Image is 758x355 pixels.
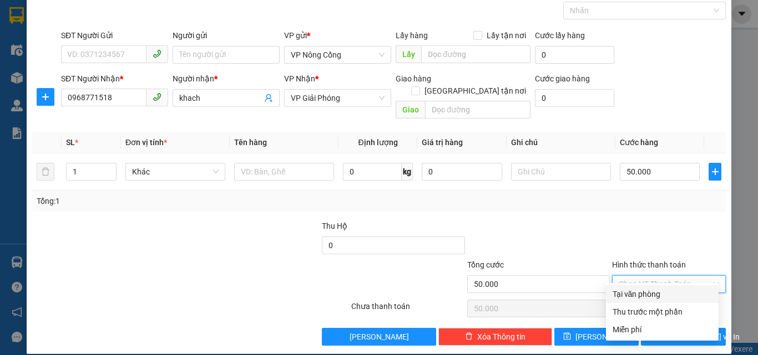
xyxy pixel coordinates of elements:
button: printer[PERSON_NAME] và In [641,328,726,346]
button: deleteXóa Thông tin [438,328,552,346]
img: logo [6,32,22,71]
input: VD: Bàn, Ghế [234,163,334,181]
button: plus [709,163,721,181]
span: [GEOGRAPHIC_DATA] tận nơi [420,85,530,97]
span: delete [465,332,473,341]
span: Định lượng [358,138,397,147]
span: Giao [396,101,425,119]
button: plus [37,88,54,106]
span: Tên hàng [234,138,267,147]
input: Cước lấy hàng [535,46,614,64]
input: Ghi Chú [511,163,611,181]
span: Lấy hàng [396,31,428,40]
div: Tổng: 1 [37,195,294,207]
span: NC1309250501 [94,45,161,56]
span: save [563,332,571,341]
span: Giá trị hàng [422,138,463,147]
span: Khác [132,163,219,180]
th: Ghi chú [507,132,615,153]
span: plus [37,92,54,101]
div: Chưa thanh toán [350,300,466,320]
span: VP Nhận [284,74,315,83]
div: Thu trước một phần [613,306,712,318]
button: save[PERSON_NAME] [554,328,639,346]
strong: PHIẾU BIÊN NHẬN [28,61,88,85]
span: SĐT XE [39,47,75,59]
span: [PERSON_NAME] [575,331,635,343]
span: Lấy tận nơi [482,29,530,42]
strong: CHUYỂN PHÁT NHANH ĐÔNG LÝ [23,9,93,45]
span: Thu Hộ [322,222,347,230]
input: 0 [422,163,502,181]
span: user-add [264,94,273,102]
button: [PERSON_NAME] [322,328,436,346]
label: Cước giao hàng [535,74,590,83]
input: Dọc đường [425,101,530,119]
span: Xóa Thông tin [477,331,525,343]
div: Người nhận [173,73,280,85]
span: kg [402,163,413,181]
div: SĐT Người Nhận [61,73,168,85]
span: [PERSON_NAME] [350,331,409,343]
span: Lấy [396,45,421,63]
div: Miễn phí [613,323,712,336]
span: VP Giải Phóng [291,90,385,106]
label: Cước lấy hàng [535,31,585,40]
span: SL [66,138,75,147]
button: delete [37,163,54,181]
span: plus [709,167,721,176]
div: Tại văn phòng [613,288,712,300]
span: Đơn vị tính [125,138,167,147]
span: Cước hàng [620,138,658,147]
span: VP Nông Cống [291,47,385,63]
input: Dọc đường [421,45,530,63]
span: phone [153,49,161,58]
div: SĐT Người Gửi [61,29,168,42]
label: Hình thức thanh toán [612,260,686,269]
div: VP gửi [284,29,391,42]
div: Người gửi [173,29,280,42]
input: Cước giao hàng [535,89,614,107]
span: phone [153,92,161,101]
span: Giao hàng [396,74,431,83]
span: Tổng cước [467,260,504,269]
